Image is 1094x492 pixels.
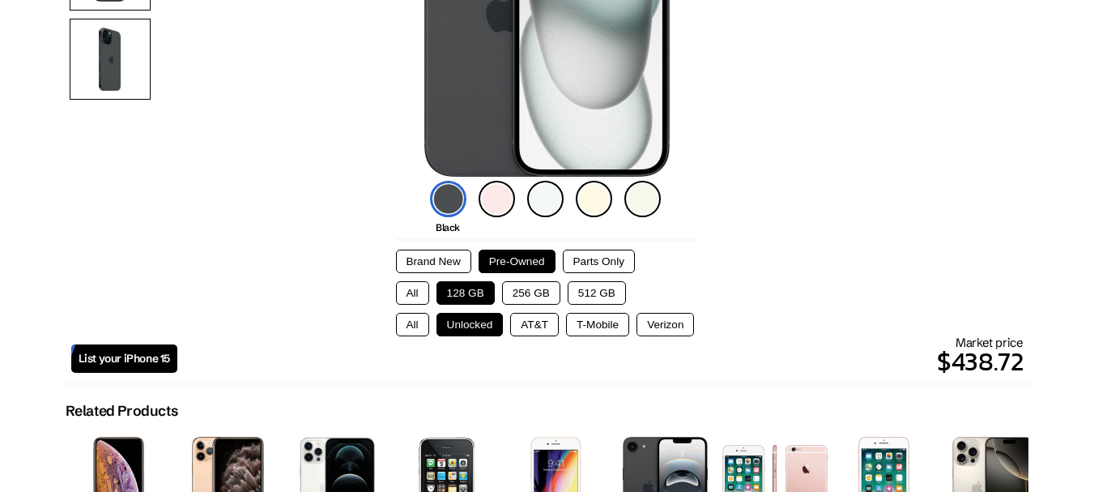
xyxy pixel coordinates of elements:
button: T-Mobile [566,313,629,336]
button: Verizon [636,313,694,336]
button: All [396,313,429,336]
button: Pre-Owned [479,250,556,273]
a: List your iPhone 15 [71,344,177,373]
button: Parts Only [563,250,635,273]
p: $438.72 [177,342,1024,381]
button: Unlocked [436,313,504,336]
button: 128 GB [436,281,495,305]
img: black-icon [430,181,466,217]
button: AT&T [510,313,559,336]
span: List your iPhone 15 [79,352,170,366]
button: All [396,281,429,305]
img: yellow-icon [576,181,612,217]
span: Black [436,221,460,233]
img: blue-icon [527,181,564,217]
button: 256 GB [502,281,560,305]
img: green-icon [624,181,661,217]
img: natural-icon [479,181,515,217]
div: Market price [177,335,1024,381]
button: 512 GB [568,281,626,305]
button: Brand New [396,250,471,273]
h2: Related Products [66,402,178,420]
img: Rear [70,19,151,100]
